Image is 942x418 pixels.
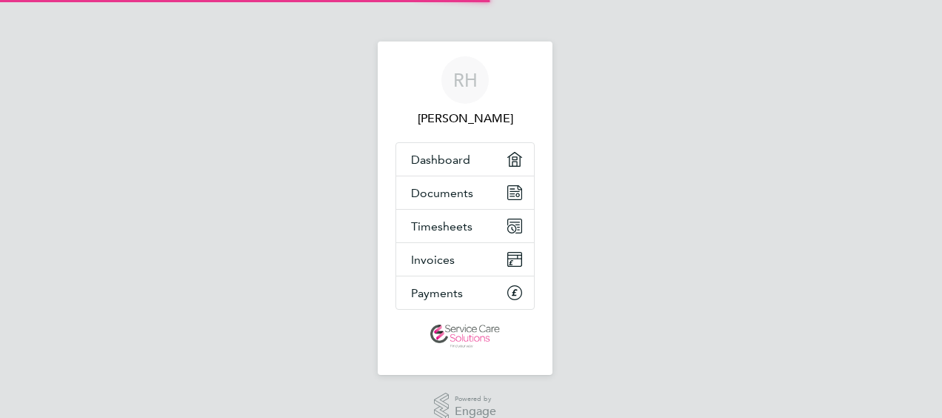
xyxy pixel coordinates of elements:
[411,186,473,200] span: Documents
[411,253,455,267] span: Invoices
[411,219,472,233] span: Timesheets
[430,325,500,348] img: servicecare-logo-retina.png
[395,325,535,348] a: Go to home page
[396,276,534,309] a: Payments
[455,393,496,405] span: Powered by
[455,405,496,418] span: Engage
[396,243,534,276] a: Invoices
[411,286,463,300] span: Payments
[453,70,478,90] span: RH
[395,110,535,127] span: Rachel Heggarty
[396,210,534,242] a: Timesheets
[395,56,535,127] a: RH[PERSON_NAME]
[378,42,552,375] nav: Main navigation
[411,153,470,167] span: Dashboard
[396,143,534,176] a: Dashboard
[396,176,534,209] a: Documents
